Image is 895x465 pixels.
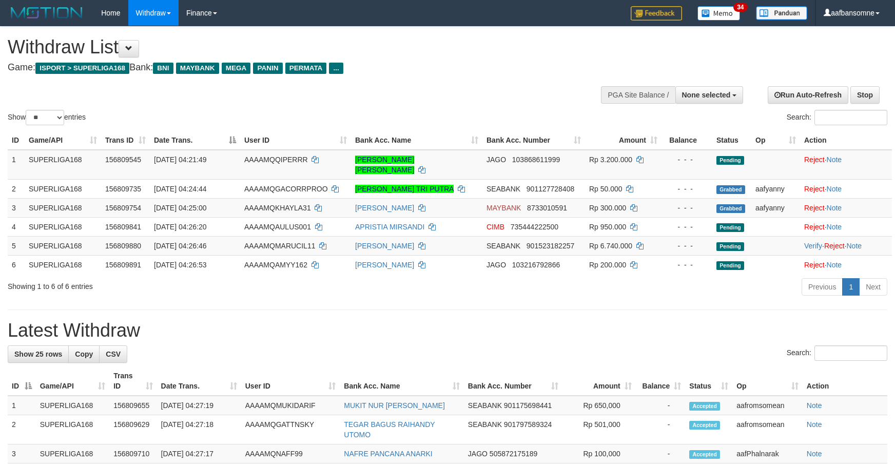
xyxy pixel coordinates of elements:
[99,345,127,363] a: CSV
[25,131,101,150] th: Game/API: activate to sort column ascending
[697,6,741,21] img: Button%20Memo.svg
[666,203,708,213] div: - - -
[8,150,25,180] td: 1
[756,6,807,20] img: panduan.png
[25,255,101,274] td: SUPERLIGA168
[355,204,414,212] a: [PERSON_NAME]
[589,223,626,231] span: Rp 950.000
[800,179,892,198] td: ·
[154,261,206,269] span: [DATE] 04:26:53
[8,5,86,21] img: MOTION_logo.png
[253,63,282,74] span: PANIN
[804,185,825,193] a: Reject
[340,366,464,396] th: Bank Acc. Name: activate to sort column ascending
[814,110,887,125] input: Search:
[601,86,675,104] div: PGA Site Balance /
[8,320,887,341] h1: Latest Withdraw
[8,217,25,236] td: 4
[26,110,64,125] select: Showentries
[241,366,340,396] th: User ID: activate to sort column ascending
[344,420,435,439] a: TEGAR BAGUS RAIHANDY UTOMO
[75,350,93,358] span: Copy
[355,223,424,231] a: APRISTIA MIRSANDI
[804,261,825,269] a: Reject
[675,86,744,104] button: None selected
[36,415,110,444] td: SUPERLIGA168
[827,223,842,231] a: Note
[109,366,157,396] th: Trans ID: activate to sort column ascending
[153,63,173,74] span: BNI
[804,156,825,164] a: Reject
[787,110,887,125] label: Search:
[732,366,803,396] th: Op: activate to sort column ascending
[824,242,845,250] a: Reject
[482,131,585,150] th: Bank Acc. Number: activate to sort column ascending
[827,204,842,212] a: Note
[666,184,708,194] div: - - -
[716,156,744,165] span: Pending
[355,156,414,174] a: [PERSON_NAME] [PERSON_NAME]
[666,222,708,232] div: - - -
[512,156,560,164] span: Copy 103868611999 to clipboard
[689,421,720,430] span: Accepted
[804,242,822,250] a: Verify
[712,131,751,150] th: Status
[8,396,36,415] td: 1
[800,236,892,255] td: · ·
[685,366,732,396] th: Status: activate to sort column ascending
[244,242,315,250] span: AAAAMQMARUCIL11
[355,185,454,193] a: [PERSON_NAME] TRI PUTRA
[105,261,141,269] span: 156809891
[733,3,747,12] span: 34
[468,401,502,410] span: SEABANK
[527,242,574,250] span: Copy 901523182257 to clipboard
[241,396,340,415] td: AAAAMQMUKIDARIF
[329,63,343,74] span: ...
[716,185,745,194] span: Grabbed
[716,242,744,251] span: Pending
[802,278,843,296] a: Previous
[487,242,520,250] span: SEABANK
[751,198,800,217] td: aafyanny
[154,156,206,164] span: [DATE] 04:21:49
[800,198,892,217] td: ·
[8,255,25,274] td: 6
[787,345,887,361] label: Search:
[154,204,206,212] span: [DATE] 04:25:00
[732,415,803,444] td: aafromsomean
[468,450,488,458] span: JAGO
[25,150,101,180] td: SUPERLIGA168
[176,63,219,74] span: MAYBANK
[105,204,141,212] span: 156809754
[8,444,36,463] td: 3
[636,396,686,415] td: -
[768,86,848,104] a: Run Auto-Refresh
[631,6,682,21] img: Feedback.jpg
[512,261,560,269] span: Copy 103216792866 to clipboard
[344,401,445,410] a: MUKIT NUR [PERSON_NAME]
[8,345,69,363] a: Show 25 rows
[666,260,708,270] div: - - -
[8,179,25,198] td: 2
[285,63,327,74] span: PERMATA
[25,236,101,255] td: SUPERLIGA168
[585,131,661,150] th: Amount: activate to sort column ascending
[244,185,328,193] span: AAAAMQGACORRPROO
[804,223,825,231] a: Reject
[527,204,567,212] span: Copy 8733010591 to clipboard
[800,217,892,236] td: ·
[157,444,241,463] td: [DATE] 04:27:17
[589,156,632,164] span: Rp 3.200.000
[511,223,558,231] span: Copy 735444222500 to clipboard
[527,185,574,193] span: Copy 901127728408 to clipboard
[25,217,101,236] td: SUPERLIGA168
[8,110,86,125] label: Show entries
[800,150,892,180] td: ·
[661,131,712,150] th: Balance
[68,345,100,363] a: Copy
[846,242,862,250] a: Note
[101,131,150,150] th: Trans ID: activate to sort column ascending
[814,345,887,361] input: Search:
[157,366,241,396] th: Date Trans.: activate to sort column ascending
[8,277,365,292] div: Showing 1 to 6 of 6 entries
